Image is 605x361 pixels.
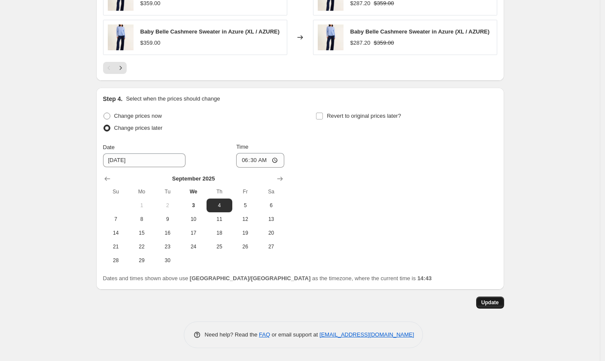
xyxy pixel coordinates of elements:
button: Friday September 19 2025 [232,226,258,240]
button: Sunday September 14 2025 [103,226,129,240]
span: 25 [210,243,229,250]
button: Sunday September 28 2025 [103,254,129,267]
b: 14:43 [417,275,432,281]
img: Alessandra_28.03.25_Capture_1454_80x.jpg [108,24,134,50]
button: Monday September 29 2025 [129,254,155,267]
div: $359.00 [140,39,161,47]
span: Need help? Read the [205,331,259,338]
span: 7 [106,216,125,223]
th: Tuesday [155,185,180,199]
span: 27 [261,243,280,250]
span: 19 [236,229,255,236]
span: Tu [158,188,177,195]
th: Thursday [207,185,232,199]
button: Friday September 26 2025 [232,240,258,254]
a: FAQ [259,331,270,338]
span: 28 [106,257,125,264]
button: Wednesday September 10 2025 [180,212,206,226]
p: Select when the prices should change [126,95,220,103]
button: Tuesday September 30 2025 [155,254,180,267]
button: Thursday September 25 2025 [207,240,232,254]
span: Date [103,144,115,150]
button: Saturday September 27 2025 [258,240,284,254]
button: Monday September 15 2025 [129,226,155,240]
span: or email support at [270,331,319,338]
button: Tuesday September 2 2025 [155,199,180,212]
button: Sunday September 21 2025 [103,240,129,254]
span: Fr [236,188,255,195]
button: Today Wednesday September 3 2025 [180,199,206,212]
span: 3 [184,202,203,209]
span: 2 [158,202,177,209]
span: 17 [184,229,203,236]
span: 10 [184,216,203,223]
img: Alessandra_28.03.25_Capture_1454_80x.jpg [318,24,344,50]
button: Monday September 1 2025 [129,199,155,212]
button: Friday September 12 2025 [232,212,258,226]
span: 16 [158,229,177,236]
span: Th [210,188,229,195]
span: We [184,188,203,195]
th: Wednesday [180,185,206,199]
span: Sa [261,188,280,195]
span: 21 [106,243,125,250]
button: Wednesday September 24 2025 [180,240,206,254]
span: Revert to original prices later? [327,113,401,119]
button: Next [115,62,127,74]
input: 12:00 [236,153,284,168]
span: Change prices later [114,125,163,131]
a: [EMAIL_ADDRESS][DOMAIN_NAME] [319,331,414,338]
span: 13 [261,216,280,223]
button: Thursday September 4 2025 [207,199,232,212]
nav: Pagination [103,62,127,74]
button: Monday September 8 2025 [129,212,155,226]
span: Baby Belle Cashmere Sweater in Azure (XL / AZURE) [140,28,280,35]
button: Tuesday September 23 2025 [155,240,180,254]
th: Monday [129,185,155,199]
button: Thursday September 11 2025 [207,212,232,226]
th: Saturday [258,185,284,199]
button: Saturday September 20 2025 [258,226,284,240]
span: 12 [236,216,255,223]
span: 6 [261,202,280,209]
th: Sunday [103,185,129,199]
span: Su [106,188,125,195]
span: 23 [158,243,177,250]
th: Friday [232,185,258,199]
span: 26 [236,243,255,250]
span: Change prices now [114,113,162,119]
span: 5 [236,202,255,209]
b: [GEOGRAPHIC_DATA]/[GEOGRAPHIC_DATA] [190,275,310,281]
span: 8 [132,216,151,223]
button: Friday September 5 2025 [232,199,258,212]
span: 14 [106,229,125,236]
button: Sunday September 7 2025 [103,212,129,226]
span: Time [236,144,248,150]
input: 9/3/2025 [103,153,185,167]
span: 20 [261,229,280,236]
span: Mo [132,188,151,195]
button: Update [476,297,504,309]
span: 4 [210,202,229,209]
span: 18 [210,229,229,236]
button: Wednesday September 17 2025 [180,226,206,240]
button: Monday September 22 2025 [129,240,155,254]
button: Show previous month, August 2025 [101,173,113,185]
button: Saturday September 6 2025 [258,199,284,212]
span: 30 [158,257,177,264]
strike: $359.00 [374,39,394,47]
span: 22 [132,243,151,250]
div: $287.20 [350,39,371,47]
span: 9 [158,216,177,223]
span: 29 [132,257,151,264]
span: 1 [132,202,151,209]
span: 24 [184,243,203,250]
button: Thursday September 18 2025 [207,226,232,240]
span: Update [481,299,499,306]
button: Saturday September 13 2025 [258,212,284,226]
span: Baby Belle Cashmere Sweater in Azure (XL / AZURE) [350,28,490,35]
button: Tuesday September 16 2025 [155,226,180,240]
button: Tuesday September 9 2025 [155,212,180,226]
span: Dates and times shown above use as the timezone, where the current time is [103,275,432,281]
span: 11 [210,216,229,223]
